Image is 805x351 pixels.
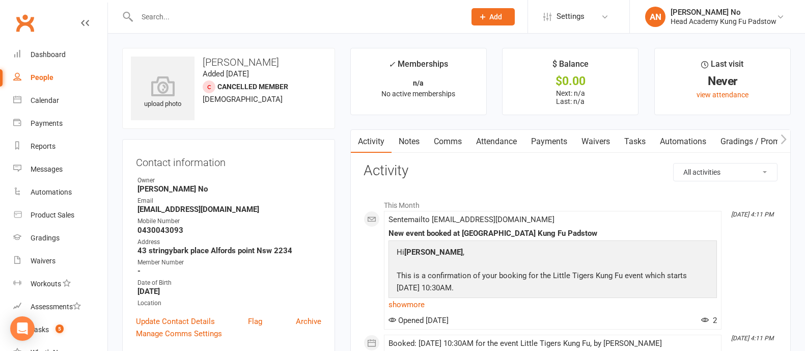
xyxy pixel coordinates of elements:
strong: 0430043093 [137,226,321,235]
div: Reports [31,142,55,150]
a: Waivers [13,250,107,273]
span: 2 [701,316,717,325]
input: Search... [134,10,458,24]
div: Automations [31,188,72,196]
a: Update Contact Details [136,315,215,328]
p: This is a confirmation of your booking for the Little Tigers Kung Fu event which starts [DATE] 10... [394,269,711,296]
p: Next: n/a Last: n/a [512,89,629,105]
div: New event booked at [GEOGRAPHIC_DATA] Kung Fu Padstow [388,229,717,238]
div: Owner [137,176,321,185]
a: Tasks 5 [13,318,107,341]
a: Dashboard [13,43,107,66]
div: People [31,73,53,82]
span: [DEMOGRAPHIC_DATA] [203,95,283,104]
div: Messages [31,165,63,173]
span: Add [489,13,502,21]
span: No active memberships [381,90,455,98]
span: Opened [DATE] [388,316,449,325]
li: This Month [364,195,778,211]
div: Member Number [137,258,321,267]
div: Open Intercom Messenger [10,316,35,341]
a: Messages [13,158,107,181]
strong: 43 stringybark place Alfords point Nsw 2234 [137,246,321,255]
div: Mobile Number [137,217,321,226]
time: Added [DATE] [203,69,249,78]
a: People [13,66,107,89]
div: Last visit [701,58,743,76]
span: Settings [557,5,585,28]
div: Tasks [31,326,49,334]
div: Waivers [31,257,55,265]
span: Sent email to [EMAIL_ADDRESS][DOMAIN_NAME] [388,215,554,224]
a: Calendar [13,89,107,112]
a: Manage Comms Settings [136,328,222,340]
a: view attendance [697,91,748,99]
span: 5 [55,325,64,333]
div: AN [645,7,665,27]
div: [PERSON_NAME] No [671,8,776,17]
div: $0.00 [512,76,629,87]
div: Memberships [388,58,448,76]
span: Cancelled member [217,83,288,91]
a: Assessments [13,295,107,318]
a: Payments [13,112,107,135]
div: $ Balance [552,58,589,76]
h3: Contact information [136,153,321,168]
a: Payments [524,130,574,153]
a: Automations [13,181,107,204]
a: Activity [351,130,392,153]
a: Waivers [574,130,617,153]
h3: Activity [364,163,778,179]
button: Add [471,8,515,25]
div: Dashboard [31,50,66,59]
h3: [PERSON_NAME] [131,57,326,68]
p: Hi , [394,246,711,261]
div: Location [137,299,321,308]
div: Assessments [31,303,81,311]
strong: [PERSON_NAME] [404,248,463,257]
a: Automations [653,130,713,153]
strong: - [137,266,321,276]
a: Comms [427,130,469,153]
div: Payments [31,119,63,127]
i: [DATE] 4:11 PM [731,335,773,342]
strong: [EMAIL_ADDRESS][DOMAIN_NAME] [137,205,321,214]
div: Head Academy Kung Fu Padstow [671,17,776,26]
a: Clubworx [12,10,38,36]
a: Archive [296,315,321,328]
i: [DATE] 4:11 PM [731,211,773,218]
div: Never [664,76,781,87]
a: Attendance [469,130,524,153]
strong: [PERSON_NAME] No [137,184,321,194]
a: Notes [392,130,427,153]
div: Booked: [DATE] 10:30AM for the event Little Tigers Kung Fu, by [PERSON_NAME] [388,339,717,348]
div: Email [137,196,321,206]
div: Calendar [31,96,59,104]
div: Workouts [31,280,61,288]
a: show more [388,298,717,312]
div: Gradings [31,234,60,242]
strong: n/a [413,79,424,87]
div: Date of Birth [137,278,321,288]
strong: [DATE] [137,287,321,296]
a: Gradings [13,227,107,250]
div: upload photo [131,76,195,110]
a: Workouts [13,273,107,295]
i: ✓ [388,60,395,69]
div: Address [137,237,321,247]
a: Tasks [617,130,653,153]
div: Product Sales [31,211,74,219]
a: Reports [13,135,107,158]
a: Flag [248,315,262,328]
a: Product Sales [13,204,107,227]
